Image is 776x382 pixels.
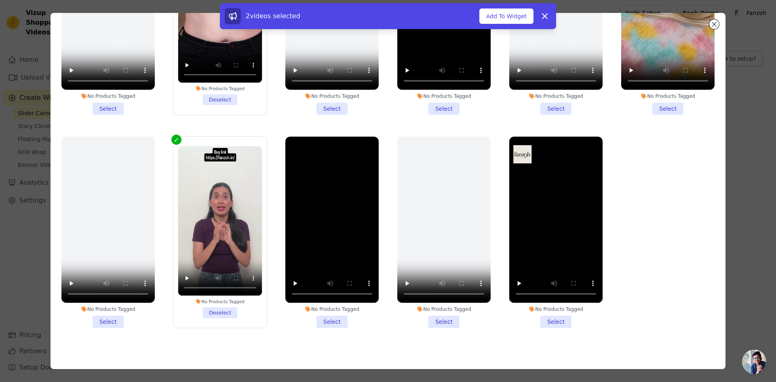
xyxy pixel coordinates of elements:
div: No Products Tagged [397,306,491,312]
div: No Products Tagged [285,93,379,99]
div: No Products Tagged [397,93,491,99]
div: No Products Tagged [178,298,262,304]
div: No Products Tagged [61,93,155,99]
div: No Products Tagged [621,93,715,99]
div: Open chat [742,350,766,374]
div: No Products Tagged [509,306,603,312]
span: 2 videos selected [246,12,300,20]
button: Add To Widget [479,8,533,24]
div: No Products Tagged [509,93,603,99]
div: No Products Tagged [178,86,262,91]
div: No Products Tagged [61,306,155,312]
div: No Products Tagged [285,306,379,312]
